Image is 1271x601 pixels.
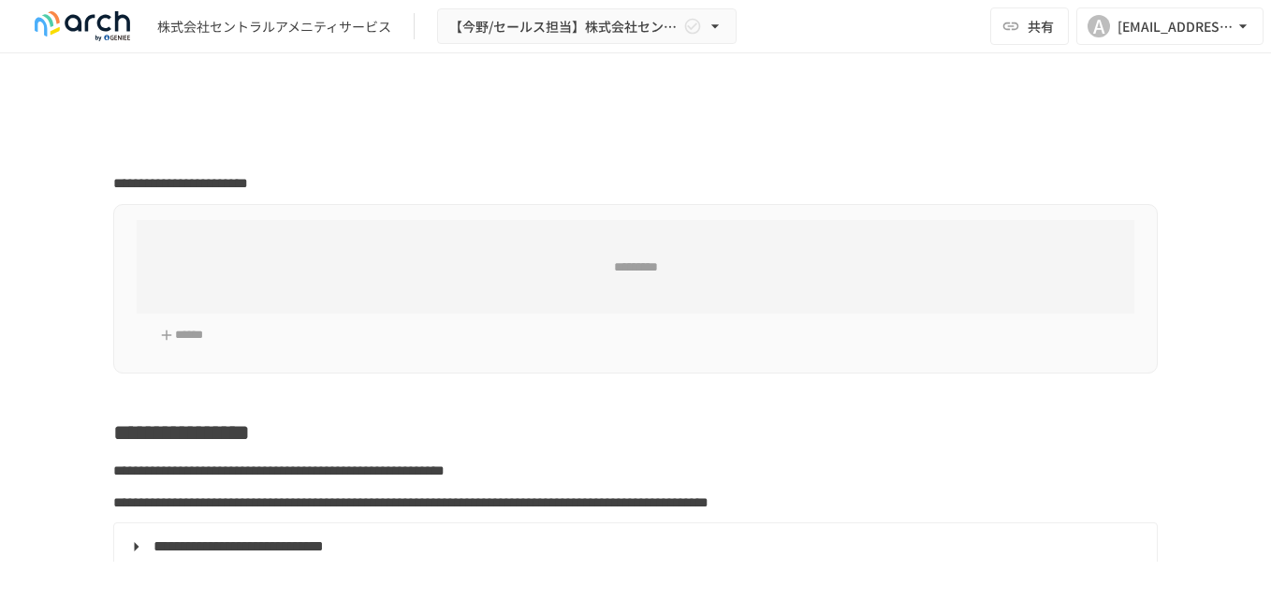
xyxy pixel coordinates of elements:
[1028,16,1054,37] span: 共有
[1088,15,1110,37] div: A
[990,7,1069,45] button: 共有
[437,8,737,45] button: 【今野/セールス担当】株式会社セントラルアメニティサービス様_初期設定サポート
[449,15,679,38] span: 【今野/セールス担当】株式会社セントラルアメニティサービス様_初期設定サポート
[22,11,142,41] img: logo-default@2x-9cf2c760.svg
[1118,15,1234,38] div: [EMAIL_ADDRESS][DOMAIN_NAME]
[1076,7,1264,45] button: A[EMAIL_ADDRESS][DOMAIN_NAME]
[157,17,391,37] div: 株式会社セントラルアメニティサービス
